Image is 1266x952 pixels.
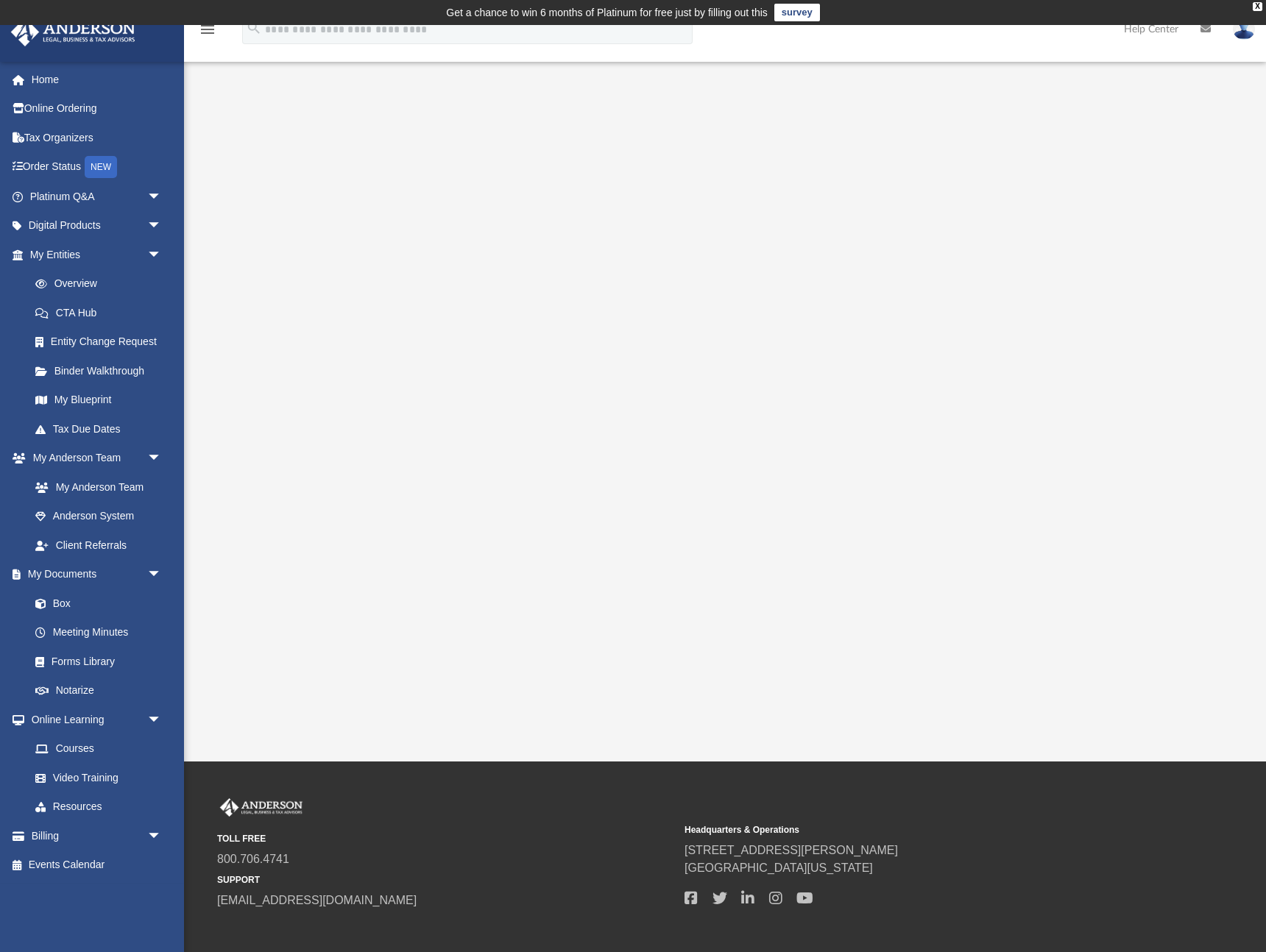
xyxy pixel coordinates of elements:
[10,94,184,124] a: Online Ordering
[147,211,177,241] span: arrow_drop_down
[10,152,184,182] a: Order StatusNEW
[21,763,169,792] a: Video Training
[10,65,184,94] a: Home
[199,21,216,38] i: menu
[10,850,184,880] a: Events Calendar
[21,502,177,531] a: Anderson System
[21,676,177,706] a: Notarize
[217,873,674,887] small: SUPPORT
[147,560,177,590] span: arrow_drop_down
[774,4,820,21] a: survey
[85,156,117,178] div: NEW
[685,844,898,856] a: [STREET_ADDRESS][PERSON_NAME]
[21,472,169,502] a: My Anderson Team
[199,28,216,38] a: menu
[10,211,184,241] a: Digital Productsarrow_drop_down
[21,298,184,327] a: CTA Hub
[21,327,184,357] a: Entity Change Request
[217,798,305,817] img: Anderson Advisors Platinum Portal
[10,821,184,850] a: Billingarrow_drop_down
[147,821,177,851] span: arrow_drop_down
[147,240,177,270] span: arrow_drop_down
[21,356,184,386] a: Binder Walkthrough
[446,4,768,21] div: Get a chance to win 6 months of Platinum for free just by filling out this
[147,705,177,735] span: arrow_drop_down
[685,823,1142,836] small: Headquarters & Operations
[685,862,873,874] a: [GEOGRAPHIC_DATA][US_STATE]
[21,589,169,618] a: Box
[10,123,184,152] a: Tax Organizers
[21,647,169,676] a: Forms Library
[21,530,177,560] a: Client Referrals
[246,20,262,36] i: search
[21,269,184,299] a: Overview
[217,832,674,845] small: TOLL FREE
[21,386,177,415] a: My Blueprint
[10,182,184,211] a: Platinum Q&Aarrow_drop_down
[10,444,177,473] a: My Anderson Teamarrow_drop_down
[21,414,184,444] a: Tax Due Dates
[21,618,177,647] a: Meeting Minutes
[10,240,184,269] a: My Entitiesarrow_drop_down
[21,792,177,822] a: Resources
[217,894,417,906] a: [EMAIL_ADDRESS][DOMAIN_NAME]
[1233,18,1255,40] img: User Pic
[21,734,177,764] a: Courses
[10,705,177,734] a: Online Learningarrow_drop_down
[10,560,177,589] a: My Documentsarrow_drop_down
[1253,2,1262,11] div: close
[147,182,177,212] span: arrow_drop_down
[147,444,177,474] span: arrow_drop_down
[7,18,140,46] img: Anderson Advisors Platinum Portal
[217,853,289,865] a: 800.706.4741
